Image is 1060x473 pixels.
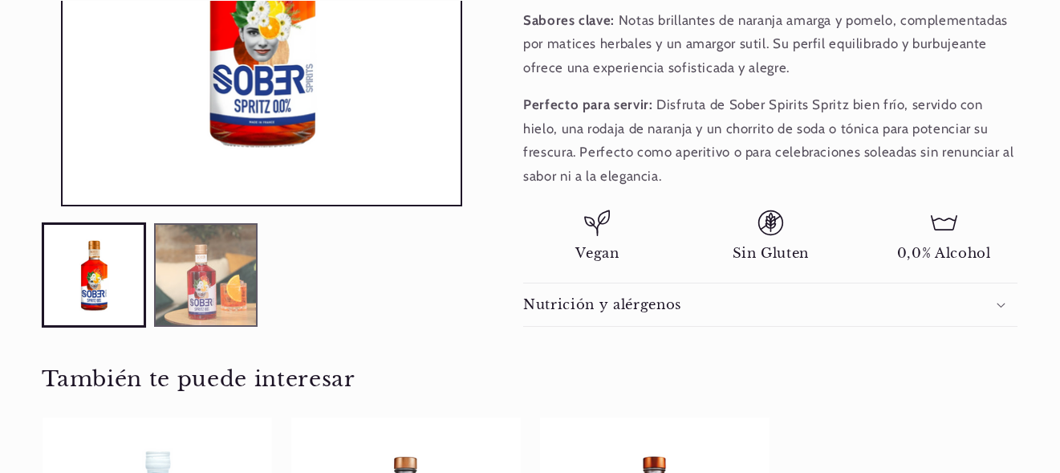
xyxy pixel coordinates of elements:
span: Sin Gluten [733,245,810,262]
h2: Nutrición y alérgenos [523,296,681,313]
span: Disfruta de Sober Spirits Spritz bien frío, servido con hielo, una rodaja de naranja y un chorrit... [523,96,989,160]
span: Notas brillantes de naranja amarga y pomelo, complementadas por matices herbales y un amargor sutil. [523,12,1008,52]
span: Su perfil equilibrado y burbujeante ofrece una experiencia sofisticada y alegre. [523,35,987,75]
strong: Sabores clave: [523,12,615,28]
strong: Perfecto para servir: [523,96,652,112]
summary: Nutrición y alérgenos [523,283,1017,326]
span: Perfecto como aperitivo o para celebraciones soleadas sin renunciar al sabor ni a la elegancia. [523,144,1013,184]
span: Vegan [575,245,619,262]
span: 0,0% Alcohol [897,245,991,262]
h2: También te puede interesar [43,365,1018,393]
button: Cargar la imagen 1 en la vista de la galería [43,223,146,327]
button: Cargar la imagen 2 en la vista de la galería [154,223,258,327]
